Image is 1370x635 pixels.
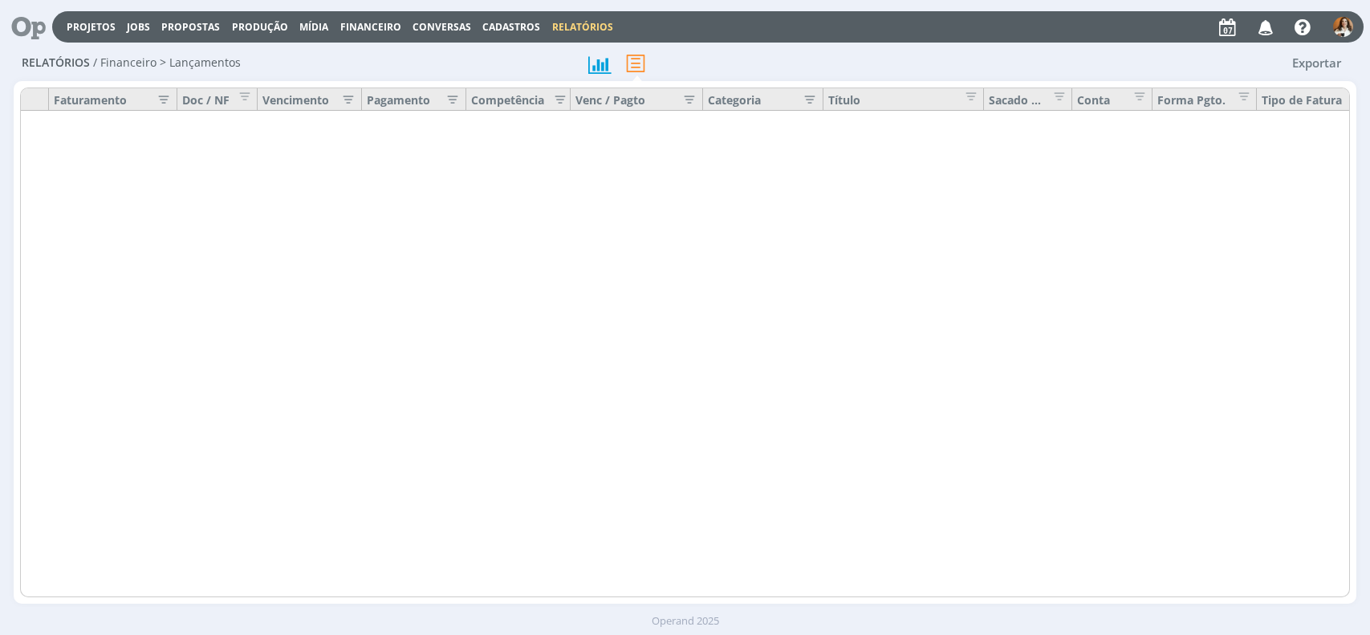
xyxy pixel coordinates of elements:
[552,20,613,34] a: Relatórios
[1044,92,1067,107] button: Editar filtro para Coluna Sacado / Cedente
[93,56,241,70] span: / Financeiro > Lançamentos
[1124,92,1147,107] button: Editar filtro para Coluna Conta
[295,21,333,34] button: Mídia
[547,21,618,34] button: Relatórios
[1332,13,1354,41] button: L
[1153,88,1257,111] div: Forma Pgto.
[230,92,252,107] button: Editar filtro para Coluna Doc / NF
[408,21,476,34] button: Conversas
[54,92,172,113] div: Faturamento
[161,20,220,34] span: Propostas
[299,20,328,34] a: Mídia
[177,88,258,111] div: Doc / NF
[956,92,978,107] button: Editar filtro para Coluna Título
[1229,92,1251,107] button: Editar filtro para Coluna Forma Pgto.
[122,21,155,34] button: Jobs
[335,21,406,34] button: Financeiro
[340,20,401,34] span: Financeiro
[482,20,540,34] span: Cadastros
[823,88,984,111] div: Título
[1285,53,1348,73] button: Exportar
[67,20,116,34] a: Projetos
[262,92,356,113] div: Vencimento
[708,92,818,113] div: Categoria
[157,21,225,34] button: Propostas
[367,92,461,113] div: Pagamento
[232,20,288,34] a: Produção
[62,21,120,34] button: Projetos
[1072,88,1153,111] div: Conta
[413,20,471,34] a: Conversas
[478,21,545,34] button: Cadastros
[227,21,293,34] button: Produção
[22,56,90,70] span: Relatórios
[127,20,150,34] a: Jobs
[984,88,1072,111] div: Sacado / Cedente
[575,92,697,113] div: Venc / Pagto
[1333,17,1353,37] img: L
[471,92,565,113] div: Competência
